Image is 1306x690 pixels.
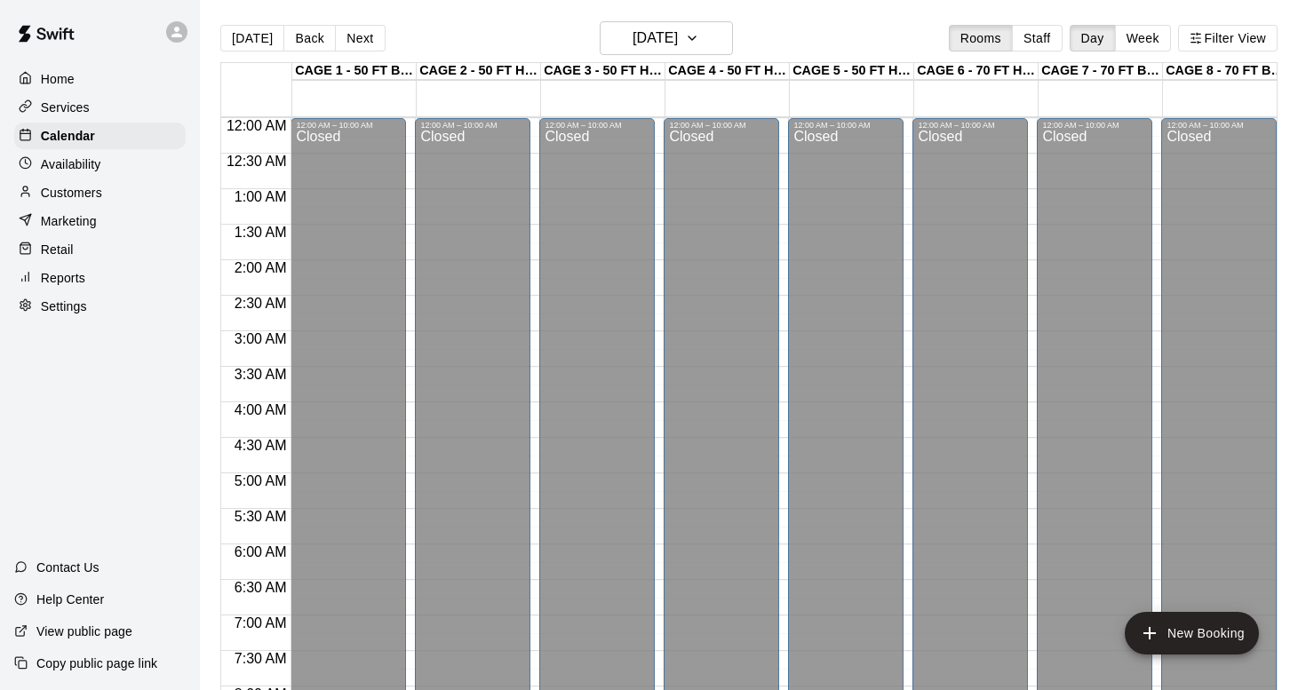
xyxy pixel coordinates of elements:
div: CAGE 1 - 50 FT BASEBALL w/ Auto Feeder [292,63,417,80]
p: Contact Us [36,559,100,576]
button: Week [1115,25,1171,52]
span: 2:30 AM [230,296,291,311]
a: Services [14,94,186,121]
p: Marketing [41,212,97,230]
p: Availability [41,155,101,173]
button: Day [1070,25,1116,52]
span: 3:00 AM [230,331,291,346]
button: [DATE] [600,21,733,55]
p: Help Center [36,591,104,608]
button: Staff [1012,25,1063,52]
p: Services [41,99,90,116]
button: add [1125,612,1259,654]
div: 12:00 AM – 10:00 AM [545,121,649,130]
button: Rooms [949,25,1013,52]
span: 1:30 AM [230,225,291,240]
a: Calendar [14,123,186,149]
div: CAGE 4 - 50 FT HYBRID BB/SB [665,63,790,80]
a: Marketing [14,208,186,234]
span: 12:00 AM [222,118,291,133]
div: 12:00 AM – 10:00 AM [1042,121,1147,130]
p: Home [41,70,75,88]
div: CAGE 8 - 70 FT BB (w/ pitching mound) [1163,63,1287,80]
span: 6:00 AM [230,544,291,559]
div: 12:00 AM – 10:00 AM [669,121,774,130]
div: CAGE 7 - 70 FT BB (w/ pitching mound) [1039,63,1163,80]
span: 6:30 AM [230,580,291,595]
p: Customers [41,184,102,202]
button: [DATE] [220,25,284,52]
button: Filter View [1178,25,1278,52]
p: Copy public page link [36,654,157,672]
span: 3:30 AM [230,367,291,382]
div: CAGE 2 - 50 FT HYBRID BB/SB [417,63,541,80]
a: Retail [14,236,186,263]
a: Reports [14,265,186,291]
div: CAGE 5 - 50 FT HYBRID SB/BB [790,63,914,80]
button: Back [283,25,336,52]
a: Customers [14,179,186,206]
div: CAGE 6 - 70 FT HIT TRAX [914,63,1039,80]
span: 7:30 AM [230,651,291,666]
h6: [DATE] [633,26,678,51]
p: Calendar [41,127,95,145]
p: Retail [41,241,74,258]
span: 2:00 AM [230,260,291,275]
span: 1:00 AM [230,189,291,204]
div: 12:00 AM – 10:00 AM [296,121,401,130]
span: 7:00 AM [230,615,291,631]
span: 5:30 AM [230,509,291,524]
button: Next [335,25,385,52]
p: View public page [36,623,132,640]
span: 5:00 AM [230,473,291,488]
span: 12:30 AM [222,154,291,169]
div: 12:00 AM – 10:00 AM [1167,121,1271,130]
div: 12:00 AM – 10:00 AM [918,121,1023,130]
div: CAGE 3 - 50 FT HYBRID BB/SB [541,63,665,80]
a: Settings [14,293,186,320]
div: 12:00 AM – 10:00 AM [793,121,898,130]
span: 4:30 AM [230,438,291,453]
span: 4:00 AM [230,402,291,417]
p: Settings [41,297,87,315]
a: Availability [14,151,186,178]
div: 12:00 AM – 10:00 AM [420,121,525,130]
a: Home [14,66,186,92]
p: Reports [41,269,85,287]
